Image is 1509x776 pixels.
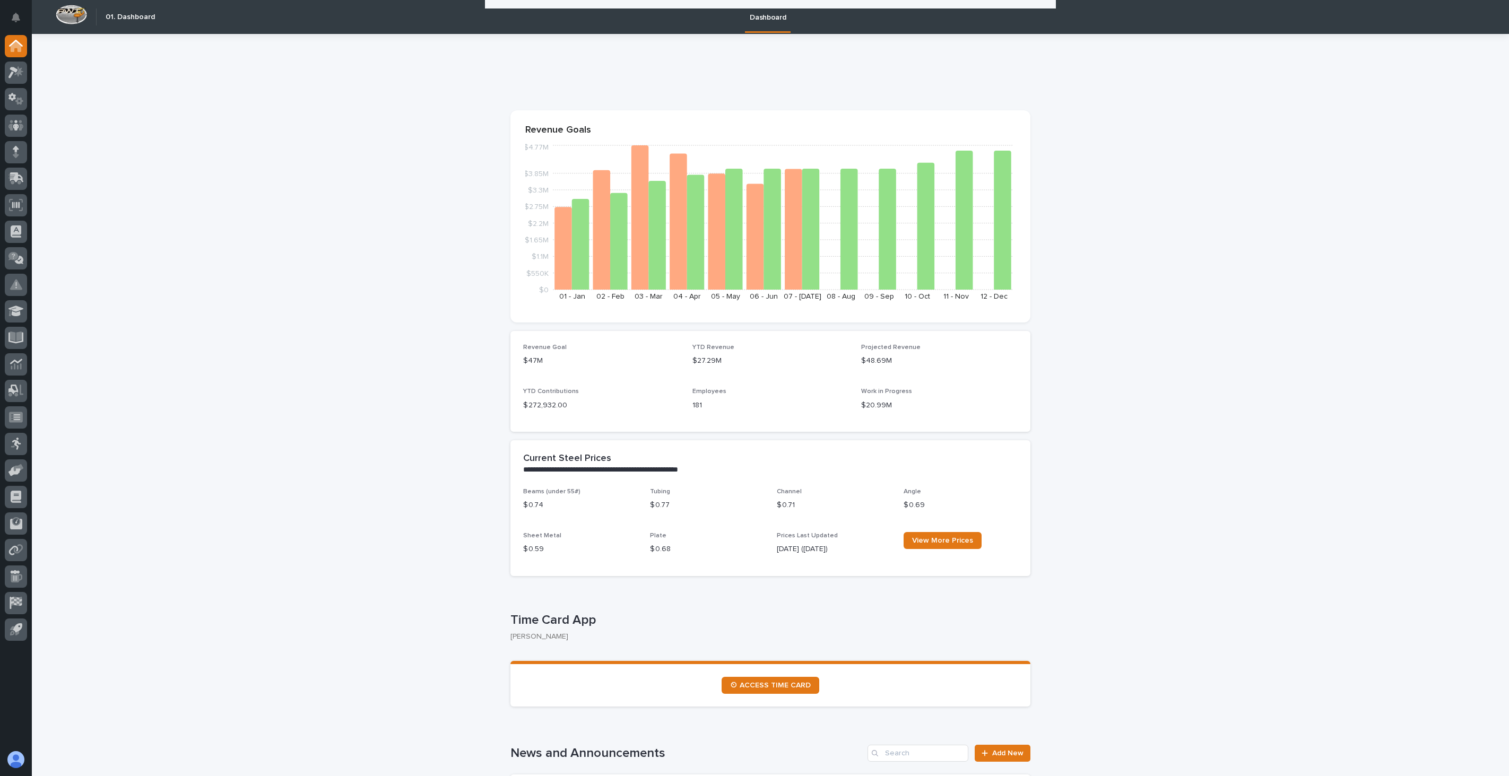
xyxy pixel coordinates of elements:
[650,500,764,511] p: $ 0.77
[523,533,561,539] span: Sheet Metal
[692,344,734,351] span: YTD Revenue
[912,537,973,544] span: View More Prices
[510,746,863,761] h1: News and Announcements
[904,500,1018,511] p: $ 0.69
[13,13,27,30] div: Notifications
[528,220,549,227] tspan: $2.2M
[750,293,778,300] text: 06 - Jun
[861,400,1018,411] p: $20.99M
[711,293,740,300] text: 05 - May
[525,237,549,244] tspan: $1.65M
[523,500,637,511] p: $ 0.74
[864,293,894,300] text: 09 - Sep
[905,293,930,300] text: 10 - Oct
[510,632,1022,641] p: [PERSON_NAME]
[777,500,891,511] p: $ 0.71
[692,400,849,411] p: 181
[523,355,680,367] p: $47M
[523,400,680,411] p: $ 272,932.00
[827,293,855,300] text: 08 - Aug
[524,144,549,151] tspan: $4.77M
[904,532,982,549] a: View More Prices
[975,745,1030,762] a: Add New
[524,170,549,177] tspan: $3.85M
[943,293,969,300] text: 11 - Nov
[650,533,666,539] span: Plate
[596,293,625,300] text: 02 - Feb
[777,544,891,555] p: [DATE] ([DATE])
[532,253,549,260] tspan: $1.1M
[992,749,1024,757] span: Add New
[523,388,579,395] span: YTD Contributions
[868,745,968,762] input: Search
[510,613,1026,628] p: Time Card App
[525,125,1016,136] p: Revenue Goals
[722,677,819,694] a: ⏲ ACCESS TIME CARD
[523,489,580,495] span: Beams (under 55#)
[539,286,549,294] tspan: $0
[523,544,637,555] p: $ 0.59
[5,6,27,29] button: Notifications
[56,5,87,24] img: Workspace Logo
[692,355,849,367] p: $27.29M
[635,293,663,300] text: 03 - Mar
[106,13,155,22] h2: 01. Dashboard
[524,203,549,211] tspan: $2.75M
[673,293,701,300] text: 04 - Apr
[861,355,1018,367] p: $48.69M
[692,388,726,395] span: Employees
[730,682,811,689] span: ⏲ ACCESS TIME CARD
[981,293,1008,300] text: 12 - Dec
[523,453,611,465] h2: Current Steel Prices
[526,269,549,277] tspan: $550K
[904,489,921,495] span: Angle
[784,293,821,300] text: 07 - [DATE]
[777,489,802,495] span: Channel
[650,544,764,555] p: $ 0.68
[777,533,838,539] span: Prices Last Updated
[650,489,670,495] span: Tubing
[861,344,921,351] span: Projected Revenue
[5,748,27,771] button: users-avatar
[528,187,549,194] tspan: $3.3M
[559,293,585,300] text: 01 - Jan
[523,344,567,351] span: Revenue Goal
[861,388,912,395] span: Work in Progress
